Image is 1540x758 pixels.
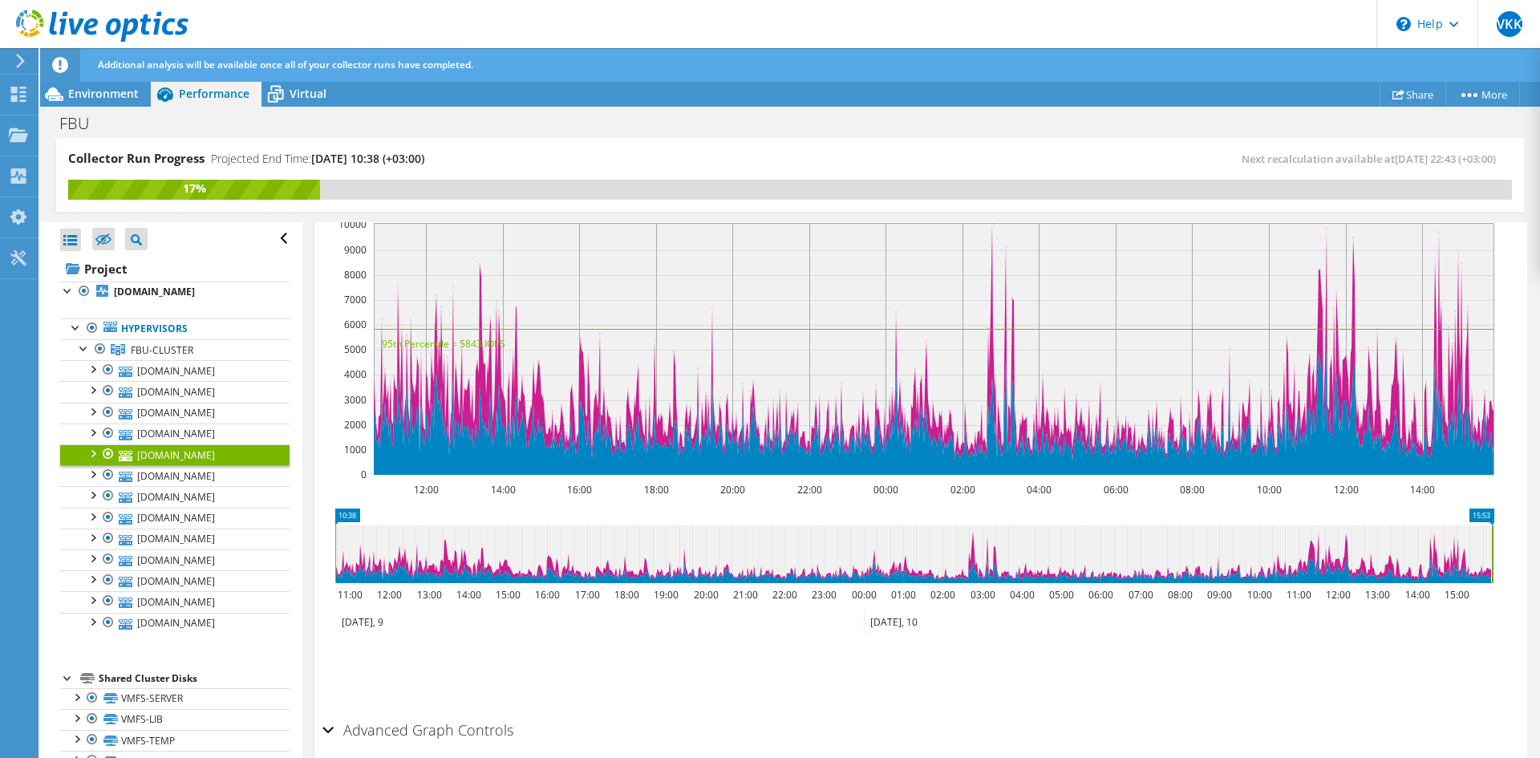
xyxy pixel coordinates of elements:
text: 18:00 [614,588,639,602]
text: 10:00 [1257,483,1282,497]
a: VMFS-SERVER [60,688,290,709]
b: [DOMAIN_NAME] [114,285,195,298]
text: 95th Percentile = 5843 IOPS [382,337,505,351]
span: VKK [1497,11,1522,37]
text: 23:00 [812,588,837,602]
span: Next recalculation available at [1242,152,1504,166]
a: [DOMAIN_NAME] [60,424,290,444]
text: 12:00 [1334,483,1359,497]
span: [DATE] 10:38 (+03:00) [311,151,424,166]
text: 03:00 [971,588,995,602]
a: VMFS-TEMP [60,730,290,751]
a: [DOMAIN_NAME] [60,529,290,549]
a: [DOMAIN_NAME] [60,403,290,424]
text: 08:00 [1168,588,1193,602]
text: 10:00 [1247,588,1272,602]
text: 21:00 [733,588,758,602]
text: 13:00 [417,588,442,602]
h4: Projected End Time: [211,150,424,168]
a: [DOMAIN_NAME] [60,591,290,612]
a: Hypervisors [60,318,290,339]
a: [DOMAIN_NAME] [60,465,290,486]
text: 8000 [344,268,367,282]
text: 11:00 [1287,588,1311,602]
text: 22:00 [797,483,822,497]
text: 3000 [344,393,367,407]
a: VMFS-LIB [60,709,290,730]
text: 02:00 [930,588,955,602]
a: Share [1380,82,1446,107]
text: 00:00 [852,588,877,602]
a: More [1445,82,1520,107]
text: 12:00 [414,483,439,497]
a: [DOMAIN_NAME] [60,282,290,302]
text: 07:00 [1129,588,1153,602]
a: [DOMAIN_NAME] [60,613,290,634]
text: 15:00 [1445,588,1469,602]
text: 5000 [344,343,367,356]
a: [DOMAIN_NAME] [60,444,290,465]
a: [DOMAIN_NAME] [60,508,290,529]
text: 04:00 [1027,483,1052,497]
text: 15:00 [496,588,521,602]
text: 13:00 [1365,588,1390,602]
text: 14:00 [1405,588,1430,602]
text: 05:00 [1049,588,1074,602]
span: FBU-CLUSTER [131,343,193,357]
text: 20:00 [694,588,719,602]
text: 14:00 [1410,483,1435,497]
a: Project [60,256,290,282]
text: 16:00 [535,588,560,602]
span: [DATE] 22:43 (+03:00) [1395,152,1496,166]
text: 4000 [344,367,367,381]
text: 19:00 [654,588,679,602]
text: 02:00 [950,483,975,497]
text: 22:00 [772,588,797,602]
text: 12:00 [377,588,402,602]
text: 9000 [344,243,367,257]
text: 18:00 [644,483,669,497]
text: 01:00 [891,588,916,602]
div: Shared Cluster Disks [99,669,290,688]
a: [DOMAIN_NAME] [60,570,290,591]
span: Performance [179,86,249,101]
text: 0 [361,468,367,481]
text: 08:00 [1180,483,1205,497]
div: 17% [68,180,320,197]
text: 00:00 [873,483,898,497]
a: [DOMAIN_NAME] [60,360,290,381]
text: 1000 [344,443,367,456]
text: 2000 [344,418,367,432]
text: 06:00 [1104,483,1129,497]
text: 6000 [344,318,367,331]
a: [DOMAIN_NAME] [60,381,290,402]
text: 20:00 [720,483,745,497]
text: 06:00 [1088,588,1113,602]
span: Virtual [290,86,326,101]
h1: FBU [52,115,114,132]
text: 14:00 [456,588,481,602]
span: Environment [68,86,139,101]
svg: \n [1396,17,1411,31]
text: 09:00 [1207,588,1232,602]
text: 10000 [338,217,367,231]
a: [DOMAIN_NAME] [60,549,290,570]
a: [DOMAIN_NAME] [60,486,290,507]
text: 11:00 [338,588,363,602]
text: 04:00 [1010,588,1035,602]
span: Additional analysis will be available once all of your collector runs have completed. [98,58,473,71]
h2: Advanced Graph Controls [322,714,513,746]
text: 14:00 [491,483,516,497]
a: FBU-CLUSTER [60,339,290,360]
text: 17:00 [575,588,600,602]
text: 12:00 [1326,588,1351,602]
text: 7000 [344,293,367,306]
text: 16:00 [567,483,592,497]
